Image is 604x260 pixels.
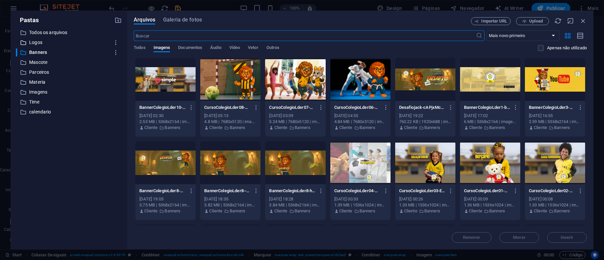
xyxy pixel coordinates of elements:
[230,208,246,214] p: Banners
[16,98,122,106] div: Time
[16,88,122,96] div: Imagens
[464,188,510,194] p: CursoColegioLder01-Y29t5qYF_tBFRuYwmLxD-A.jpg
[489,208,505,214] p: Banners
[204,105,251,110] p: CursoColegioLder08-QZBcUivyPFUStiIv6VeLYg.jpg
[399,202,451,208] div: 1.33 MB | 1536x1024 | image/jpeg
[567,17,574,24] i: Minimizar
[29,78,110,86] p: Materia
[529,19,543,23] span: Upload
[204,188,251,194] p: BannerColegioLder8--Ob63yHzveIMmTCCBdK1XQ.jpg
[16,48,17,57] div: ​
[204,119,256,125] div: 4.8 MB | 7680x5120 | image/jpeg
[16,48,122,57] div: ​Banners
[269,196,321,202] div: [DATE] 18:28
[464,105,510,110] p: BannerColegioLder1-b4Y6OUFcUw1gjM4TPXc2yQ.jpg
[229,44,240,53] span: Vídeo
[295,208,310,214] p: Banners
[29,39,110,46] p: Logos
[334,202,387,208] div: 1.39 MB | 1536x1024 | image/jpeg
[334,113,387,119] div: [DATE] 04:55
[481,19,507,23] span: Importar URL
[529,113,581,119] div: [DATE] 16:55
[547,45,587,51] p: Exibe apenas arquivos que não estão em uso no website. Os arquivos adicionados durante esta sessã...
[534,125,547,131] p: Cliente
[274,125,288,131] p: Cliente
[134,30,476,41] input: Buscar
[248,44,258,53] span: Vetor
[178,44,202,53] span: Documentos
[464,113,516,119] div: [DATE] 17:02
[274,208,288,214] p: Cliente
[534,208,547,214] p: Cliente
[139,113,192,119] div: [DATE] 02:30
[464,196,516,202] div: [DATE] 00:09
[230,125,246,131] p: Banners
[29,59,110,66] p: Mascote
[209,125,222,131] p: Cliente
[529,196,581,202] div: [DATE] 00:08
[144,208,158,214] p: Cliente
[471,17,511,25] button: Importar URL
[464,202,516,208] div: 1.36 MB | 1536x1024 | image/jpeg
[580,17,587,24] i: Fechar
[210,44,221,53] span: Áudio
[516,17,549,25] button: Upload
[529,119,581,125] div: 2.59 MB | 5368x2164 | image/jpeg
[269,105,315,110] p: CursoColegioLder07-wy6jgyq73aqAjTJrtmrMog.jpg
[204,196,256,202] div: [DATE] 18:35
[16,108,122,116] div: calendario
[554,208,570,214] p: Banners
[529,105,575,110] p: BannerColegioLder3-HJngS1zDIuNHgecrMc21GQ.jpg
[359,208,375,214] p: Banners
[29,108,110,116] p: calendario
[134,16,155,24] span: Arquivos
[29,49,110,56] p: Banners
[266,44,280,53] span: Outros
[424,208,440,214] p: Banners
[163,16,202,24] span: Galeria de fotos
[339,208,352,214] p: Cliente
[399,196,451,202] div: [DATE] 00:26
[464,119,516,125] div: 6 MB | 5368x2164 | image/jpeg
[16,68,122,76] div: Parceiros
[339,125,352,131] p: Cliente
[29,68,110,76] p: Parceiros
[399,105,445,110] p: Desafiojack-cAPjxMcb72f_gPl-YPVftA.jpg
[529,188,575,194] p: CursoColegioLder02-DKgqT-80uoFvoU93TNEbZg.jpg
[164,125,180,131] p: Banners
[144,125,158,131] p: Cliente
[29,98,110,106] p: Time
[469,208,482,214] p: Cliente
[399,113,451,119] div: [DATE] 19:22
[139,202,192,208] div: 3.75 MB | 5368x2164 | image/jpeg
[334,196,387,202] div: [DATE] 00:33
[139,105,186,110] p: BannerColegioLder10-_EF2U4Exm7bq-6Rjh_Murw.jpg
[404,125,417,131] p: Cliente
[334,188,381,194] p: CursoColegioLder04-w0Q5alHerLCt5axII_c9sg.jpg
[209,208,222,214] p: Cliente
[554,17,562,24] i: Recarregar
[16,78,122,86] div: Materia
[139,196,192,202] div: [DATE] 19:03
[399,119,451,125] div: 760.22 KB | 1920x688 | image/jpeg
[16,38,122,47] div: Logos
[334,105,381,110] p: CursoColegioLder06-NIx6MFvkNAn8y4NIpjFe9A.jpg
[16,16,39,24] p: Pastas
[115,17,122,24] i: Criar nova pasta
[359,125,375,131] p: Banners
[164,208,180,214] p: Banners
[139,119,192,125] div: 2.53 MB | 5368x2164 | image/jpeg
[139,188,186,194] p: BannerColegioLder8-Q5XQhCGCaesZKNumji0A8A.jpg
[404,208,417,214] p: Cliente
[204,202,256,208] div: 3.82 MB | 5368x2164 | image/jpeg
[469,125,482,131] p: Cliente
[489,125,505,131] p: Banners
[554,125,570,131] p: Banners
[204,113,256,119] div: [DATE] 05:13
[424,125,440,131] p: Banners
[269,202,321,208] div: 3.84 MB | 5368x2164 | image/jpeg
[29,88,110,96] p: Imagens
[269,188,315,194] p: BannerColegioLder8-htdoUsrqnmzuCgw4SZjFeQ.jpg
[16,58,122,66] div: Mascote
[295,125,310,131] p: Banners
